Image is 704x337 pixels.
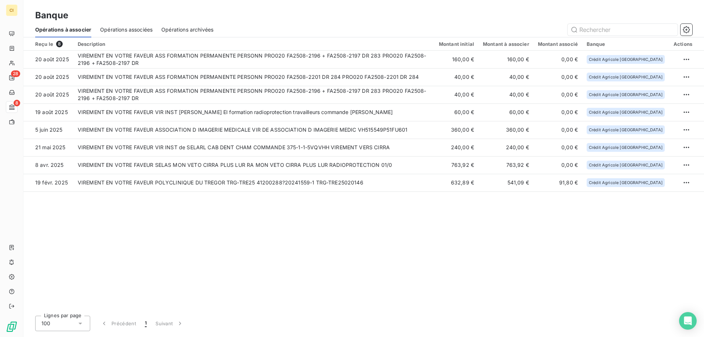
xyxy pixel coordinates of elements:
[6,101,17,113] a: 8
[145,320,147,327] span: 1
[73,68,434,86] td: VIREMENT EN VOTRE FAVEUR ASS FORMATION PERMANENTE PERSONN PRO020 FA2508-2201 DR 284 PRO020 FA2508...
[23,51,73,68] td: 20 août 2025
[23,174,73,191] td: 19 févr. 2025
[478,174,533,191] td: 541,09 €
[589,110,663,114] span: Crédit Agricole [GEOGRAPHIC_DATA]
[23,156,73,174] td: 8 avr. 2025
[478,103,533,121] td: 60,00 €
[533,121,582,139] td: 0,00 €
[434,86,478,103] td: 40,00 €
[23,86,73,103] td: 20 août 2025
[568,24,678,36] input: Rechercher
[6,72,17,84] a: 28
[478,156,533,174] td: 763,92 €
[23,68,73,86] td: 20 août 2025
[434,121,478,139] td: 360,00 €
[56,41,63,47] span: 8
[533,68,582,86] td: 0,00 €
[6,321,18,333] img: Logo LeanPay
[533,139,582,156] td: 0,00 €
[533,103,582,121] td: 0,00 €
[35,26,91,33] span: Opérations à associer
[478,51,533,68] td: 160,00 €
[434,103,478,121] td: 60,00 €
[589,163,663,167] span: Crédit Agricole [GEOGRAPHIC_DATA]
[674,41,692,47] div: Actions
[478,121,533,139] td: 360,00 €
[151,316,188,331] button: Suivant
[41,320,50,327] span: 100
[587,41,665,47] div: Banque
[434,51,478,68] td: 160,00 €
[96,316,140,331] button: Précédent
[434,174,478,191] td: 632,89 €
[140,316,151,331] button: 1
[538,41,578,47] div: Montant associé
[434,156,478,174] td: 763,92 €
[73,103,434,121] td: VIREMENT EN VOTRE FAVEUR VIR INST [PERSON_NAME] EI formation radioprotection travailleurs command...
[100,26,153,33] span: Opérations associées
[73,156,434,174] td: VIREMENT EN VOTRE FAVEUR SELAS MON VETO CIRRA PLUS LUR RA MON VETO CIRRA PLUS LUR RADIOPROTECTION...
[35,41,69,47] div: Reçu le
[434,68,478,86] td: 40,00 €
[23,103,73,121] td: 19 août 2025
[589,57,663,62] span: Crédit Agricole [GEOGRAPHIC_DATA]
[161,26,213,33] span: Opérations archivées
[589,145,663,150] span: Crédit Agricole [GEOGRAPHIC_DATA]
[35,9,68,22] h3: Banque
[73,51,434,68] td: VIREMENT EN VOTRE FAVEUR ASS FORMATION PERMANENTE PERSONN PRO020 FA2508-2196 + FA2508-2197 DR 283...
[589,128,663,132] span: Crédit Agricole [GEOGRAPHIC_DATA]
[483,41,529,47] div: Montant à associer
[478,139,533,156] td: 240,00 €
[73,86,434,103] td: VIREMENT EN VOTRE FAVEUR ASS FORMATION PERMANENTE PERSONN PRO020 FA2508-2196 + FA2508-2197 DR 283...
[73,121,434,139] td: VIREMENT EN VOTRE FAVEUR ASSOCIATION D IMAGERIE MEDICALE VIR DE ASSOCIATION D IMAGERIE MEDIC VH51...
[73,139,434,156] td: VIREMENT EN VOTRE FAVEUR VIR INST de SELARL CAB DENT CHAM COMMANDE 375-1-1-5VQVHH VIREMENT VERS C...
[73,174,434,191] td: VIREMENT EN VOTRE FAVEUR POLYCLINIQUE DU TREGOR TRG-TRE25 41200288?20241559-1 TRG-TRE25020146
[589,75,663,79] span: Crédit Agricole [GEOGRAPHIC_DATA]
[11,70,20,77] span: 28
[533,156,582,174] td: 0,00 €
[589,92,663,97] span: Crédit Agricole [GEOGRAPHIC_DATA]
[439,41,474,47] div: Montant initial
[478,68,533,86] td: 40,00 €
[533,86,582,103] td: 0,00 €
[23,121,73,139] td: 5 juin 2025
[434,139,478,156] td: 240,00 €
[478,86,533,103] td: 40,00 €
[23,139,73,156] td: 21 mai 2025
[533,174,582,191] td: 91,80 €
[589,180,663,185] span: Crédit Agricole [GEOGRAPHIC_DATA]
[78,41,430,47] div: Description
[6,4,18,16] div: CI
[679,312,697,330] div: Open Intercom Messenger
[533,51,582,68] td: 0,00 €
[14,100,20,106] span: 8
